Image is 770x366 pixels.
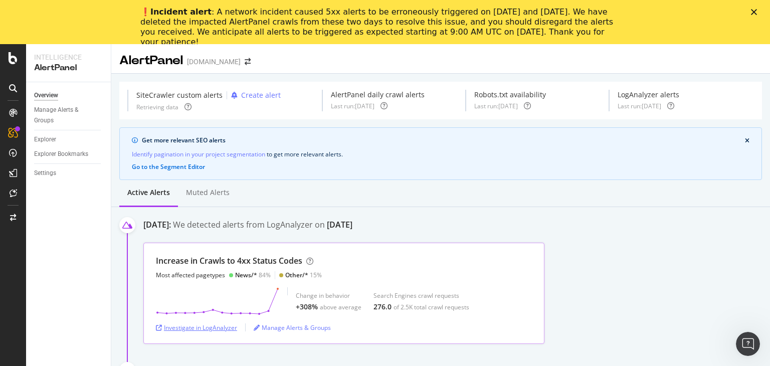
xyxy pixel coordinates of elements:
[34,90,58,101] div: Overview
[119,127,762,180] div: info banner
[187,57,241,67] div: [DOMAIN_NAME]
[241,90,281,100] div: Create alert
[254,319,331,335] button: Manage Alerts & Groups
[373,302,392,312] div: 276.0
[320,303,361,311] div: above average
[34,52,103,62] div: Intelligence
[285,271,322,279] div: 15%
[245,58,251,65] div: arrow-right-arrow-left
[140,7,614,47] div: ❗️ : A network incident caused 5xx alerts to be erroneously triggered on [DATE] and [DATE]. We ha...
[285,271,308,279] div: Other/*
[331,90,425,100] div: AlertPanel daily crawl alerts
[132,149,265,159] a: Identify pagination in your project segmentation
[156,323,237,332] a: Investigate in LogAnalyzer
[331,102,374,110] div: Last run: [DATE]
[296,302,318,312] div: +308%
[34,90,104,101] a: Overview
[34,149,104,159] a: Explorer Bookmarks
[156,255,302,267] div: Increase in Crawls to 4xx Status Codes
[132,149,749,159] div: to get more relevant alerts .
[618,90,679,100] div: LogAnalyzer alerts
[474,90,546,100] div: Robots.txt availability
[618,102,661,110] div: Last run: [DATE]
[373,291,469,300] div: Search Engines crawl requests
[34,168,56,178] div: Settings
[227,90,281,101] button: Create alert
[751,9,761,15] div: Close
[34,149,88,159] div: Explorer Bookmarks
[394,303,469,311] div: of 2.5K total crawl requests
[34,62,103,74] div: AlertPanel
[474,102,518,110] div: Last run: [DATE]
[119,52,183,69] div: AlertPanel
[34,105,104,126] a: Manage Alerts & Groups
[136,103,178,111] div: Retrieving data
[127,188,170,198] div: Active alerts
[34,168,104,178] a: Settings
[235,271,271,279] div: 84%
[327,219,352,231] div: [DATE]
[742,135,752,146] button: close banner
[34,134,104,145] a: Explorer
[156,271,225,279] div: Most affected pagetypes
[143,219,171,233] div: [DATE]:
[235,271,257,279] div: News/*
[156,319,237,335] button: Investigate in LogAnalyzer
[132,163,205,170] button: Go to the Segment Editor
[186,188,230,198] div: Muted alerts
[34,134,56,145] div: Explorer
[736,332,760,356] iframe: Intercom live chat
[296,291,361,300] div: Change in behavior
[136,90,223,100] div: SiteCrawler custom alerts
[150,7,212,17] b: Incident alert
[142,136,745,145] div: Get more relevant SEO alerts
[173,219,352,233] div: We detected alerts from LogAnalyzer on
[254,323,331,332] a: Manage Alerts & Groups
[34,105,94,126] div: Manage Alerts & Groups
